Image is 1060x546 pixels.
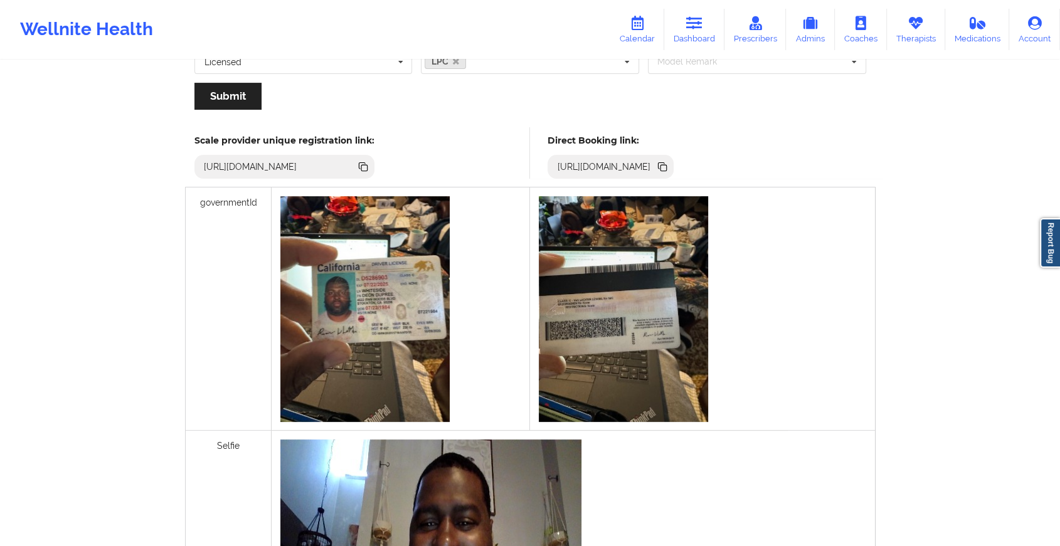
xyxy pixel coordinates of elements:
a: Dashboard [664,9,724,50]
a: Medications [945,9,1010,50]
a: Account [1009,9,1060,50]
div: [URL][DOMAIN_NAME] [199,160,302,173]
div: Licensed [204,58,241,66]
a: Report Bug [1040,218,1060,268]
div: [URL][DOMAIN_NAME] [552,160,655,173]
a: Admins [786,9,835,50]
h5: Direct Booking link: [548,135,674,146]
button: Submit [194,83,262,110]
a: Prescribers [724,9,787,50]
a: Calendar [610,9,664,50]
img: cb1f921c-104f-4e9a-bf78-e455c76cb45bIMG_4126.jpg [539,196,708,422]
h5: Scale provider unique registration link: [194,135,374,146]
a: LPC [425,54,466,69]
div: governmentId [186,187,272,431]
div: Model Remark [654,55,735,69]
img: a2248aa4-be48-4df5-b8a3-5bd9a8afccaaIMG_4125_(1).jpg [280,196,450,422]
a: Coaches [835,9,887,50]
a: Therapists [887,9,945,50]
